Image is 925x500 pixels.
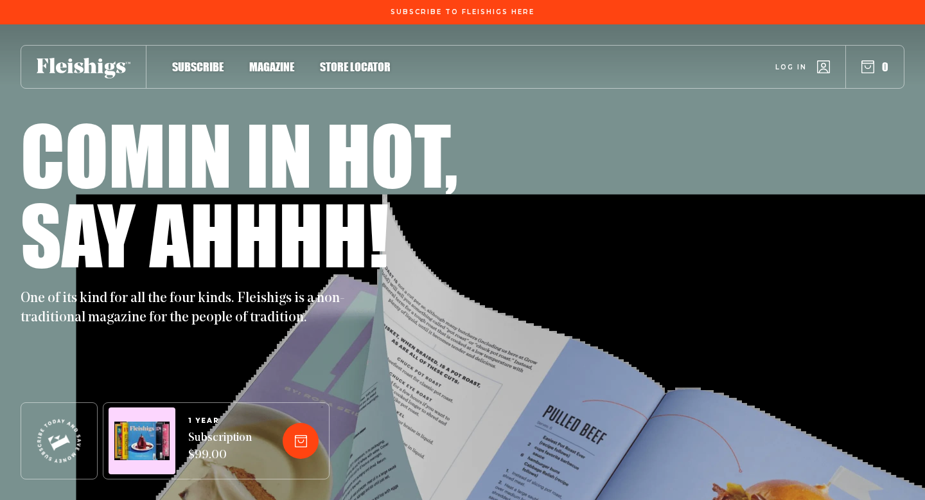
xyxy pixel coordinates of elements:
span: Subscription $99.00 [188,430,252,465]
span: Log in [775,62,807,72]
a: Store locator [320,58,391,75]
img: Magazines image [114,422,170,461]
a: Subscribe [172,58,224,75]
span: Subscribe [172,60,224,74]
h1: Say ahhhh! [21,194,389,274]
a: Magazine [249,58,294,75]
p: One of its kind for all the four kinds. Fleishigs is a non-traditional magazine for the people of... [21,289,355,328]
span: Store locator [320,60,391,74]
a: Subscribe To Fleishigs Here [388,8,537,15]
span: Magazine [249,60,294,74]
a: 1 YEARSubscription $99.00 [188,417,252,465]
a: Log in [775,60,830,73]
h1: Comin in hot, [21,114,458,194]
span: Subscribe To Fleishigs Here [391,8,534,16]
button: 0 [861,60,888,74]
span: 1 YEAR [188,417,252,425]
